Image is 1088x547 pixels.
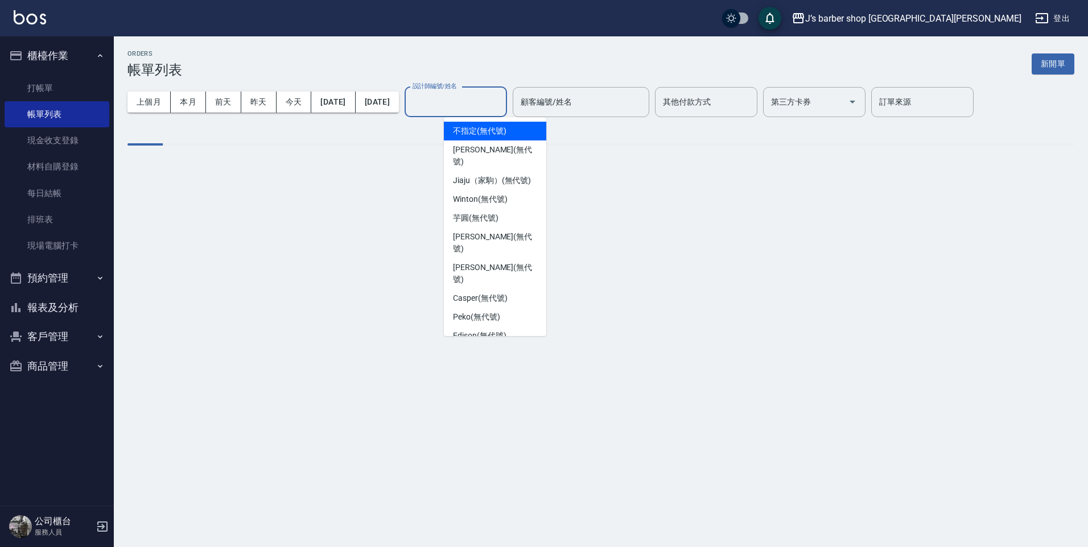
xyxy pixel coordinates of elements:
a: 新開單 [1032,58,1074,69]
a: 材料自購登錄 [5,154,109,180]
span: [PERSON_NAME] (無代號) [453,262,537,285]
button: 預約管理 [5,263,109,293]
button: 上個月 [127,92,171,113]
a: 現場電腦打卡 [5,233,109,259]
button: 登出 [1031,8,1074,29]
button: 今天 [277,92,312,113]
button: 新開單 [1032,53,1074,74]
a: 排班表 [5,206,109,233]
button: [DATE] [356,92,399,113]
a: 打帳單 [5,75,109,101]
button: save [759,7,781,30]
span: 芋圓 (無代號) [453,212,498,224]
a: 每日結帳 [5,180,109,206]
a: 帳單列表 [5,101,109,127]
label: 設計師編號/姓名 [413,82,457,90]
button: 本月 [171,92,206,113]
button: Open [843,93,862,111]
span: Casper (無代號) [453,292,507,304]
span: Winton (無代號) [453,193,507,205]
div: J’s barber shop [GEOGRAPHIC_DATA][PERSON_NAME] [805,11,1021,26]
button: 昨天 [241,92,277,113]
button: 前天 [206,92,241,113]
span: 不指定 (無代號) [453,125,506,137]
button: 商品管理 [5,351,109,381]
button: J’s barber shop [GEOGRAPHIC_DATA][PERSON_NAME] [787,7,1026,30]
span: Peko (無代號) [453,311,500,323]
p: 服務人員 [35,527,93,537]
span: Jiaju（家駒） (無代號) [453,175,531,187]
img: Logo [14,10,46,24]
button: 報表及分析 [5,293,109,322]
span: [PERSON_NAME] (無代號) [453,144,537,168]
h3: 帳單列表 [127,62,182,78]
img: Person [9,515,32,538]
h2: ORDERS [127,50,182,57]
button: 櫃檯作業 [5,41,109,71]
button: [DATE] [311,92,355,113]
button: 客戶管理 [5,322,109,351]
h5: 公司櫃台 [35,516,93,527]
span: [PERSON_NAME] (無代號) [453,231,537,255]
span: Edison (無代號) [453,330,506,342]
a: 現金收支登錄 [5,127,109,154]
